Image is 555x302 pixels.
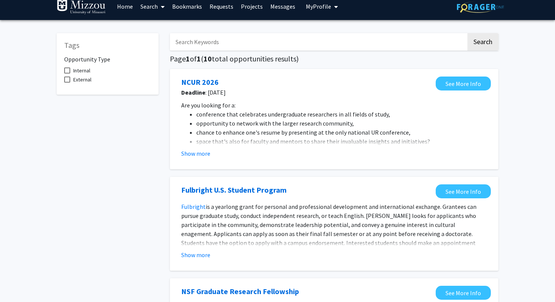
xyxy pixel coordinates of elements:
p: Are you looking for a: [181,101,487,110]
span: : [DATE] [181,88,432,97]
button: Show more [181,149,210,158]
h5: Page of ( total opportunities results) [170,54,498,63]
a: Fulbright [181,203,206,210]
li: conference that celebrates undergraduate researchers in all fields of study, [196,110,487,119]
span: is a yearlong grant for personal and professional development and international exchange. Grantee... [181,203,479,256]
span: Internal [73,66,90,75]
span: External [73,75,91,84]
a: Opens in a new tab [181,184,287,196]
li: opportunity to network with the larger research community, [196,119,487,128]
button: Search [467,33,498,51]
input: Search Keywords [170,33,466,51]
h5: Tags [64,41,151,50]
span: My Profile [306,3,331,10]
a: Opens in a new tab [436,184,491,198]
h6: Opportunity Type [64,50,151,63]
a: Opens in a new tab [436,77,491,90]
a: Opens in a new tab [181,286,299,297]
li: space that's also for faculty and mentors to share their invaluable insights and initiatives? [196,137,487,146]
a: Opens in a new tab [436,286,491,300]
span: 1 [197,54,201,63]
li: chance to enhance one's resume by presenting at the only national UR conference, [196,128,487,137]
button: Show more [181,250,210,259]
span: 1 [186,54,190,63]
img: ForagerOne Logo [457,1,504,13]
a: Opens in a new tab [181,77,219,88]
b: Deadline [181,89,205,96]
span: 10 [203,54,212,63]
iframe: Chat [6,268,32,296]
